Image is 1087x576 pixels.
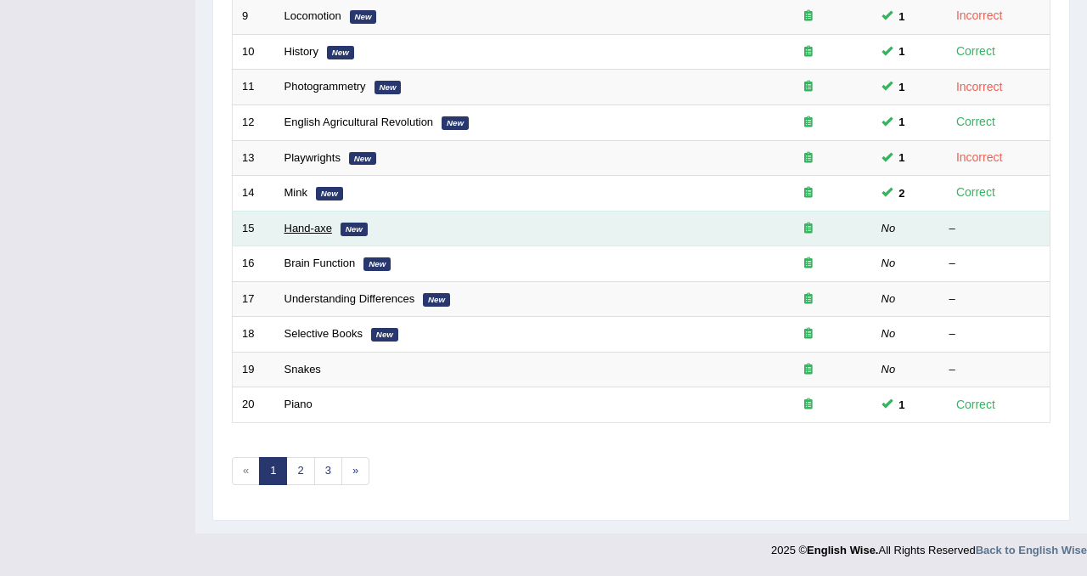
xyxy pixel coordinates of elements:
[327,46,354,59] em: New
[286,457,314,485] a: 2
[371,328,398,342] em: New
[754,150,863,167] div: Exam occurring question
[949,77,1010,97] div: Incorrect
[233,140,275,176] td: 13
[341,457,369,485] a: »
[754,397,863,413] div: Exam occurring question
[881,222,896,234] em: No
[893,149,912,167] span: You can still take this question
[754,115,863,131] div: Exam occurring question
[949,221,1041,237] div: –
[284,327,363,340] a: Selective Books
[233,317,275,353] td: 18
[423,293,450,307] em: New
[754,326,863,342] div: Exam occurring question
[949,362,1041,378] div: –
[284,45,318,58] a: History
[259,457,287,485] a: 1
[284,186,307,199] a: Mink
[284,222,332,234] a: Hand-axe
[284,363,321,376] a: Snakes
[754,256,863,272] div: Exam occurring question
[754,362,863,378] div: Exam occurring question
[233,387,275,423] td: 20
[754,185,863,201] div: Exam occurring question
[233,352,275,387] td: 19
[233,34,275,70] td: 10
[949,183,1003,202] div: Correct
[375,81,402,94] em: New
[233,104,275,140] td: 12
[949,148,1010,167] div: Incorrect
[949,395,1003,415] div: Correct
[949,291,1041,308] div: –
[893,184,912,202] span: You can still take this question
[949,326,1041,342] div: –
[233,176,275,212] td: 14
[314,457,342,485] a: 3
[949,112,1003,132] div: Correct
[893,396,912,414] span: You can still take this question
[232,457,260,485] span: «
[881,327,896,340] em: No
[949,6,1010,25] div: Incorrect
[442,116,469,130] em: New
[284,292,415,305] a: Understanding Differences
[807,544,878,556] strong: English Wise.
[349,152,376,166] em: New
[341,223,368,236] em: New
[233,246,275,282] td: 16
[233,211,275,246] td: 15
[754,221,863,237] div: Exam occurring question
[771,534,1087,558] div: 2025 © All Rights Reserved
[881,257,896,269] em: No
[754,44,863,60] div: Exam occurring question
[949,42,1003,61] div: Correct
[233,70,275,105] td: 11
[284,116,434,128] a: English Agricultural Revolution
[949,256,1041,272] div: –
[754,79,863,95] div: Exam occurring question
[350,10,377,24] em: New
[284,80,366,93] a: Photogrammetry
[881,363,896,376] em: No
[316,187,343,200] em: New
[754,291,863,308] div: Exam occurring question
[893,113,912,131] span: You can still take this question
[284,398,313,410] a: Piano
[284,151,341,164] a: Playwrights
[893,78,912,96] span: You can still take this question
[976,544,1087,556] a: Back to English Wise
[893,42,912,60] span: You can still take this question
[284,257,356,269] a: Brain Function
[284,9,341,22] a: Locomotion
[363,257,391,271] em: New
[893,8,912,25] span: You can still take this question
[881,292,896,305] em: No
[233,281,275,317] td: 17
[754,8,863,25] div: Exam occurring question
